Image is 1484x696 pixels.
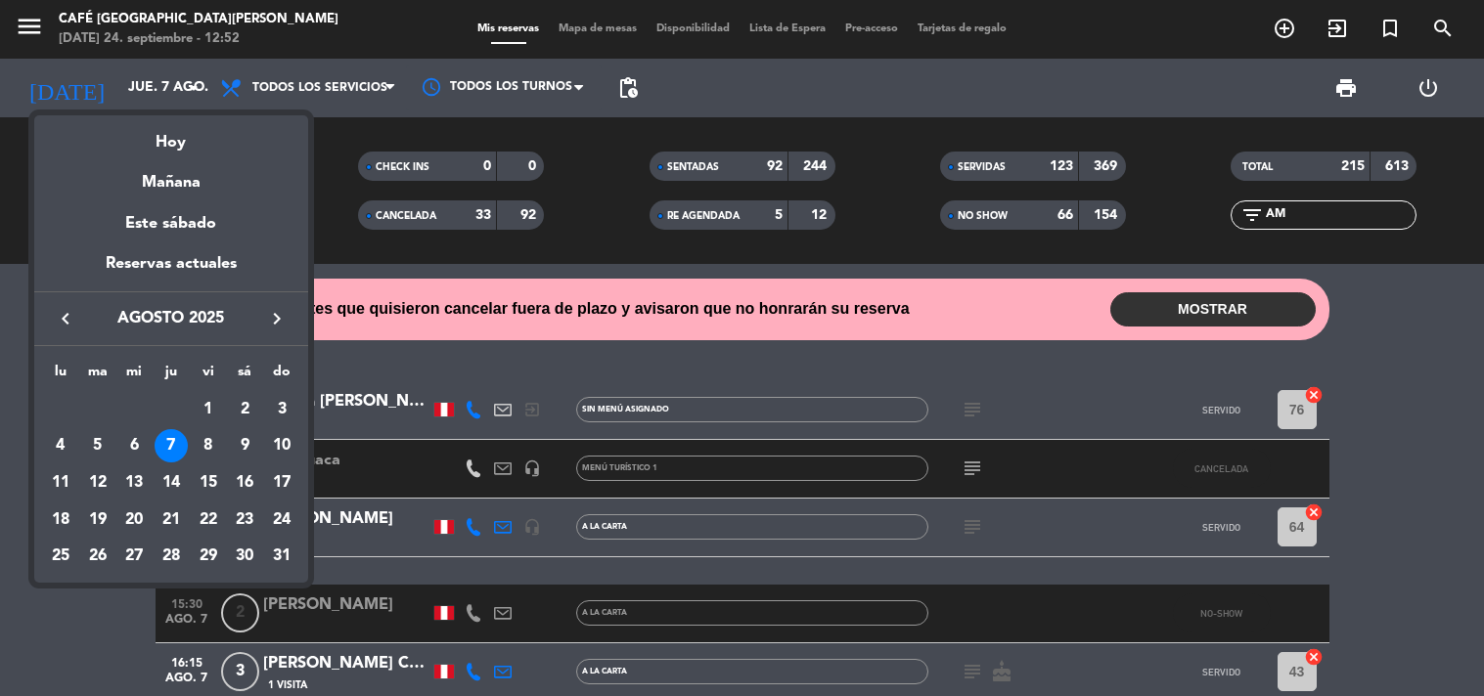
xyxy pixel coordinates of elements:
[228,540,261,573] div: 30
[227,427,264,464] td: 9 de agosto de 2025
[228,393,261,426] div: 2
[34,155,308,196] div: Mañana
[192,429,225,462] div: 8
[153,361,190,391] th: jueves
[192,503,225,537] div: 22
[265,307,289,330] i: keyboard_arrow_right
[117,540,151,573] div: 27
[42,501,79,539] td: 18 de agosto de 2025
[265,466,298,500] div: 17
[265,393,298,426] div: 3
[117,429,151,462] div: 6
[263,361,300,391] th: domingo
[153,538,190,575] td: 28 de agosto de 2025
[117,466,151,500] div: 13
[265,540,298,573] div: 31
[263,391,300,428] td: 3 de agosto de 2025
[228,429,261,462] div: 9
[115,427,153,464] td: 6 de agosto de 2025
[48,306,83,331] button: keyboard_arrow_left
[192,466,225,500] div: 15
[54,307,77,330] i: keyboard_arrow_left
[42,538,79,575] td: 25 de agosto de 2025
[190,427,227,464] td: 8 de agosto de 2025
[228,503,261,537] div: 23
[263,464,300,501] td: 17 de agosto de 2025
[79,361,116,391] th: martes
[115,501,153,539] td: 20 de agosto de 2025
[42,361,79,391] th: lunes
[115,464,153,501] td: 13 de agosto de 2025
[117,503,151,537] div: 20
[190,501,227,539] td: 22 de agosto de 2025
[44,429,77,462] div: 4
[227,391,264,428] td: 2 de agosto de 2025
[83,306,259,331] span: agosto 2025
[190,361,227,391] th: viernes
[42,391,190,428] td: AGO.
[153,427,190,464] td: 7 de agosto de 2025
[192,540,225,573] div: 29
[259,306,294,331] button: keyboard_arrow_right
[81,429,114,462] div: 5
[44,466,77,500] div: 11
[155,540,188,573] div: 28
[227,464,264,501] td: 16 de agosto de 2025
[263,501,300,539] td: 24 de agosto de 2025
[42,427,79,464] td: 4 de agosto de 2025
[155,503,188,537] div: 21
[192,393,225,426] div: 1
[263,427,300,464] td: 10 de agosto de 2025
[44,503,77,537] div: 18
[79,538,116,575] td: 26 de agosto de 2025
[115,361,153,391] th: miércoles
[81,466,114,500] div: 12
[190,538,227,575] td: 29 de agosto de 2025
[34,251,308,291] div: Reservas actuales
[79,501,116,539] td: 19 de agosto de 2025
[81,540,114,573] div: 26
[153,464,190,501] td: 14 de agosto de 2025
[265,429,298,462] div: 10
[155,466,188,500] div: 14
[115,538,153,575] td: 27 de agosto de 2025
[79,464,116,501] td: 12 de agosto de 2025
[227,501,264,539] td: 23 de agosto de 2025
[42,464,79,501] td: 11 de agosto de 2025
[265,503,298,537] div: 24
[34,196,308,251] div: Este sábado
[190,391,227,428] td: 1 de agosto de 2025
[190,464,227,501] td: 15 de agosto de 2025
[81,503,114,537] div: 19
[228,466,261,500] div: 16
[79,427,116,464] td: 5 de agosto de 2025
[34,115,308,155] div: Hoy
[44,540,77,573] div: 25
[263,538,300,575] td: 31 de agosto de 2025
[227,361,264,391] th: sábado
[227,538,264,575] td: 30 de agosto de 2025
[153,501,190,539] td: 21 de agosto de 2025
[155,429,188,462] div: 7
